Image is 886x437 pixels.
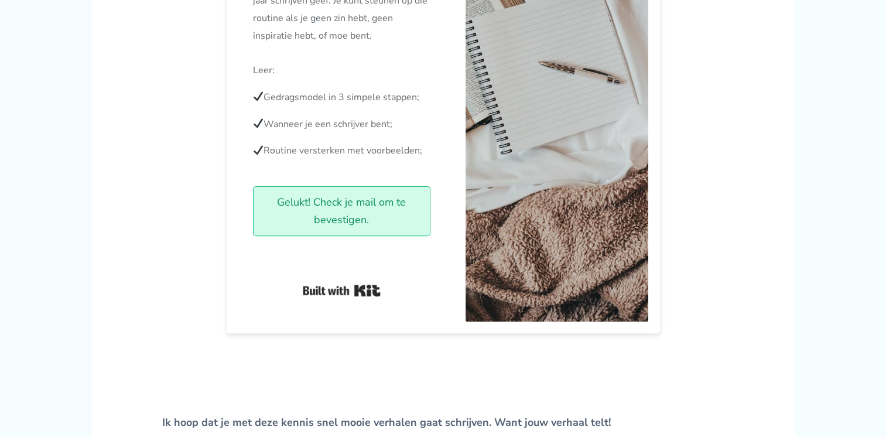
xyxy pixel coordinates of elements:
img: ✔️ [254,91,263,101]
strong: Ik hoop dat je met deze kennis snel mooie verhalen gaat schrijven. Want jouw verhaal telt! [162,415,611,429]
img: ✔️ [254,118,263,128]
a: Built with Kit [303,280,381,301]
div: Gelukt! Check je mail om te bevestigen. [253,186,430,236]
p: Routine versterken met voorbeelden; [253,142,430,160]
img: ✔️ [254,145,263,155]
p: Gedragsmodel in 3 simpele stappen; [253,89,430,107]
p: Wanneer je een schrijver bent; [253,116,430,134]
